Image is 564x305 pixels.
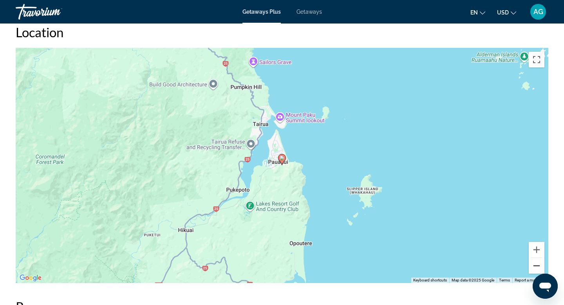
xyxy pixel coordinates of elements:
button: Zoom out [529,258,544,274]
button: Toggle fullscreen view [529,52,544,67]
a: Report a map error [515,278,546,282]
img: Google [18,273,43,283]
a: Getaways [296,9,322,15]
a: Travorium [16,2,94,22]
span: USD [497,9,509,16]
a: Terms (opens in new tab) [499,278,510,282]
span: en [470,9,478,16]
span: Map data ©2025 Google [452,278,494,282]
button: Change language [470,7,485,18]
button: Change currency [497,7,516,18]
button: User Menu [528,4,548,20]
h2: Location [16,24,548,40]
button: Zoom in [529,242,544,258]
span: AG [533,8,543,16]
iframe: Button to launch messaging window [533,274,558,299]
a: Open this area in Google Maps (opens a new window) [18,273,43,283]
a: Getaways Plus [242,9,281,15]
button: Keyboard shortcuts [413,278,447,283]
